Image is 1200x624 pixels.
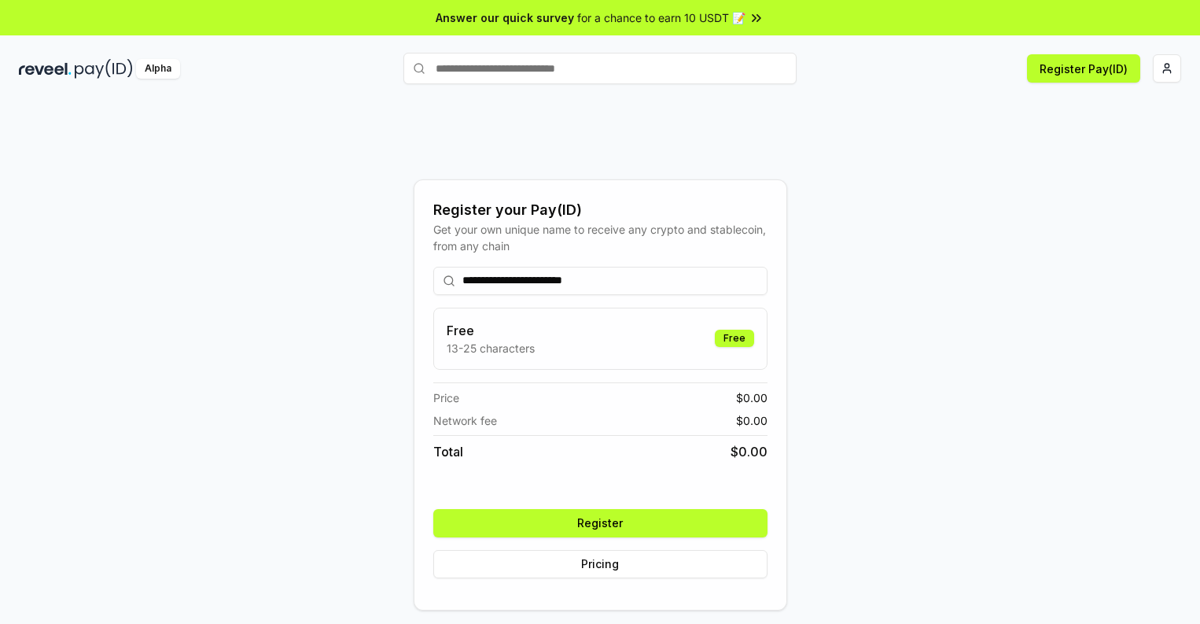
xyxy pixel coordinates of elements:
[433,221,767,254] div: Get your own unique name to receive any crypto and stablecoin, from any chain
[433,390,459,406] span: Price
[136,59,180,79] div: Alpha
[736,412,767,429] span: $ 0.00
[433,442,463,461] span: Total
[433,550,767,578] button: Pricing
[447,340,535,356] p: 13-25 characters
[75,59,133,79] img: pay_id
[1027,54,1140,83] button: Register Pay(ID)
[731,442,767,461] span: $ 0.00
[577,9,745,26] span: for a chance to earn 10 USDT 📝
[715,330,754,347] div: Free
[433,199,767,221] div: Register your Pay(ID)
[19,59,72,79] img: reveel_dark
[433,509,767,537] button: Register
[447,321,535,340] h3: Free
[433,412,497,429] span: Network fee
[436,9,574,26] span: Answer our quick survey
[736,390,767,406] span: $ 0.00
